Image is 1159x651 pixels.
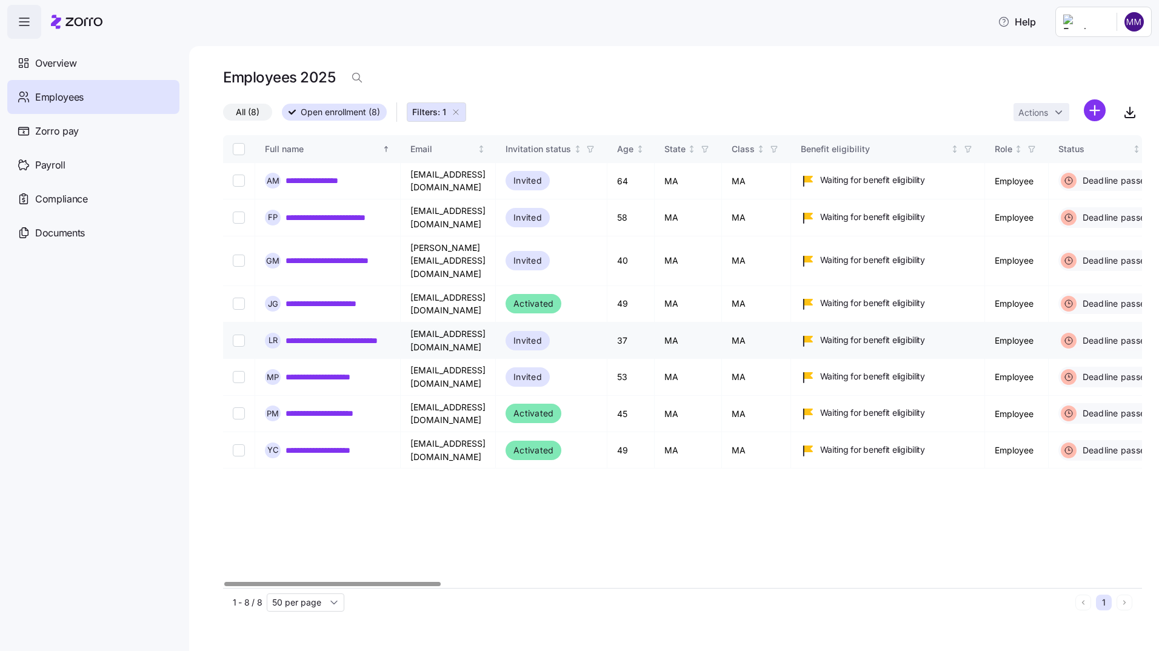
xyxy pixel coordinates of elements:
[655,432,722,469] td: MA
[506,142,571,156] div: Invitation status
[233,298,245,310] input: Select record 4
[233,371,245,383] input: Select record 6
[607,236,655,286] td: 40
[1079,407,1151,419] span: Deadline passed
[820,407,925,419] span: Waiting for benefit eligibility
[7,80,179,114] a: Employees
[820,297,925,309] span: Waiting for benefit eligibility
[7,216,179,250] a: Documents
[7,182,179,216] a: Compliance
[995,142,1012,156] div: Role
[513,406,553,421] span: Activated
[401,199,496,236] td: [EMAIL_ADDRESS][DOMAIN_NAME]
[35,56,76,71] span: Overview
[985,286,1049,322] td: Employee
[401,432,496,469] td: [EMAIL_ADDRESS][DOMAIN_NAME]
[791,135,985,163] th: Benefit eligibilityNot sorted
[573,145,582,153] div: Not sorted
[1075,595,1091,610] button: Previous page
[233,335,245,347] input: Select record 5
[233,143,245,155] input: Select all records
[820,174,925,186] span: Waiting for benefit eligibility
[988,10,1046,34] button: Help
[820,370,925,382] span: Waiting for benefit eligibility
[513,370,542,384] span: Invited
[401,322,496,359] td: [EMAIL_ADDRESS][DOMAIN_NAME]
[401,236,496,286] td: [PERSON_NAME][EMAIL_ADDRESS][DOMAIN_NAME]
[233,255,245,267] input: Select record 3
[607,396,655,432] td: 45
[1058,142,1131,156] div: Status
[655,322,722,359] td: MA
[233,212,245,224] input: Select record 2
[722,359,791,395] td: MA
[265,142,380,156] div: Full name
[35,124,79,139] span: Zorro pay
[268,300,278,308] span: J G
[7,114,179,148] a: Zorro pay
[655,286,722,322] td: MA
[1079,444,1151,456] span: Deadline passed
[607,322,655,359] td: 37
[1014,145,1023,153] div: Not sorted
[401,396,496,432] td: [EMAIL_ADDRESS][DOMAIN_NAME]
[820,444,925,456] span: Waiting for benefit eligibility
[477,145,486,153] div: Not sorted
[1079,335,1151,347] span: Deadline passed
[7,148,179,182] a: Payroll
[513,173,542,188] span: Invited
[513,253,542,268] span: Invited
[401,359,496,395] td: [EMAIL_ADDRESS][DOMAIN_NAME]
[636,145,644,153] div: Not sorted
[1096,595,1112,610] button: 1
[1063,15,1107,29] img: Employer logo
[412,106,446,118] span: Filters: 1
[35,225,85,241] span: Documents
[1079,255,1151,267] span: Deadline passed
[985,359,1049,395] td: Employee
[223,68,335,87] h1: Employees 2025
[820,334,925,346] span: Waiting for benefit eligibility
[655,135,722,163] th: StateNot sorted
[722,432,791,469] td: MA
[687,145,696,153] div: Not sorted
[950,145,959,153] div: Not sorted
[757,145,765,153] div: Not sorted
[513,210,542,225] span: Invited
[1018,109,1048,117] span: Actions
[722,396,791,432] td: MA
[732,142,755,156] div: Class
[722,286,791,322] td: MA
[269,336,278,344] span: L R
[655,163,722,199] td: MA
[410,142,475,156] div: Email
[820,254,925,266] span: Waiting for benefit eligibility
[617,142,633,156] div: Age
[722,163,791,199] td: MA
[1084,99,1106,121] svg: add icon
[236,104,259,120] span: All (8)
[7,46,179,80] a: Overview
[985,236,1049,286] td: Employee
[1117,595,1132,610] button: Next page
[1132,145,1141,153] div: Not sorted
[301,104,380,120] span: Open enrollment (8)
[267,446,279,454] span: Y C
[1079,175,1151,187] span: Deadline passed
[267,410,279,418] span: P M
[35,192,88,207] span: Compliance
[607,135,655,163] th: AgeNot sorted
[655,359,722,395] td: MA
[255,135,401,163] th: Full nameSorted ascending
[401,135,496,163] th: EmailNot sorted
[233,407,245,419] input: Select record 7
[607,359,655,395] td: 53
[233,175,245,187] input: Select record 1
[722,322,791,359] td: MA
[607,199,655,236] td: 58
[1014,103,1069,121] button: Actions
[985,396,1049,432] td: Employee
[513,333,542,348] span: Invited
[722,236,791,286] td: MA
[513,443,553,458] span: Activated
